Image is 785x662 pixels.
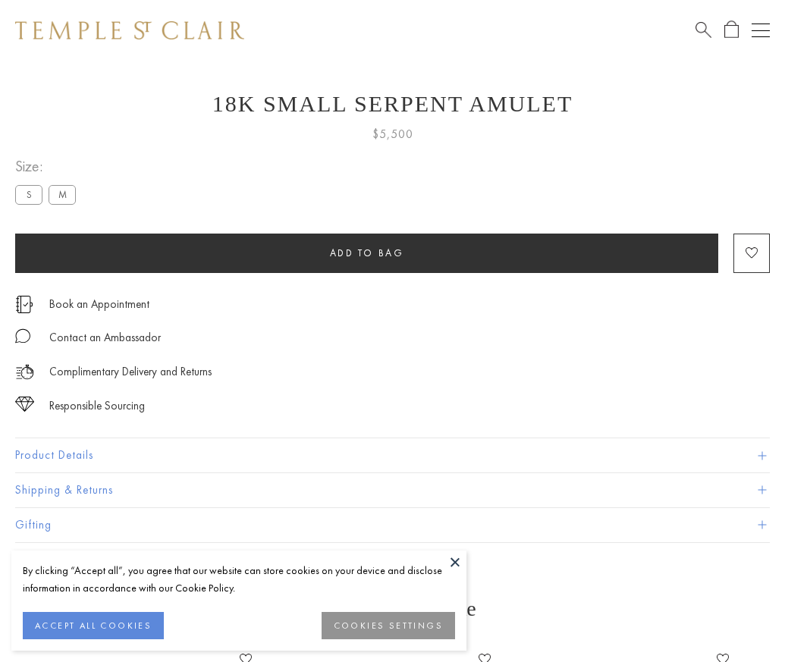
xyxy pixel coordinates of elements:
[724,20,739,39] a: Open Shopping Bag
[49,397,145,416] div: Responsible Sourcing
[15,473,770,507] button: Shipping & Returns
[49,362,212,381] p: Complimentary Delivery and Returns
[15,185,42,204] label: S
[23,562,455,597] div: By clicking “Accept all”, you agree that our website can store cookies on your device and disclos...
[15,154,82,179] span: Size:
[23,612,164,639] button: ACCEPT ALL COOKIES
[15,362,34,381] img: icon_delivery.svg
[15,508,770,542] button: Gifting
[15,296,33,313] img: icon_appointment.svg
[49,185,76,204] label: M
[15,21,244,39] img: Temple St. Clair
[322,612,455,639] button: COOKIES SETTINGS
[15,328,30,344] img: MessageIcon-01_2.svg
[15,234,718,273] button: Add to bag
[15,438,770,472] button: Product Details
[330,246,404,259] span: Add to bag
[696,20,711,39] a: Search
[15,91,770,117] h1: 18K Small Serpent Amulet
[49,296,149,312] a: Book an Appointment
[15,397,34,412] img: icon_sourcing.svg
[49,328,161,347] div: Contact an Ambassador
[752,21,770,39] button: Open navigation
[372,124,413,144] span: $5,500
